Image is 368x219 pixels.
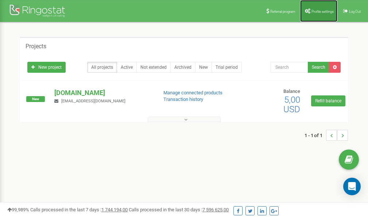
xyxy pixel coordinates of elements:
[26,43,46,50] h5: Projects
[212,62,242,73] a: Trial period
[7,207,29,212] span: 99,989%
[26,96,45,102] span: New
[283,88,300,94] span: Balance
[349,10,361,14] span: Log Out
[170,62,195,73] a: Archived
[305,130,326,141] span: 1 - 1 of 1
[311,95,345,106] a: Refill balance
[163,97,203,102] a: Transaction history
[305,122,348,148] nav: ...
[270,10,295,14] span: Referral program
[308,62,329,73] button: Search
[136,62,171,73] a: Not extended
[101,207,128,212] u: 1 744 194,00
[27,62,66,73] a: New project
[195,62,212,73] a: New
[343,178,361,195] div: Open Intercom Messenger
[283,95,300,114] span: 5,00 USD
[163,90,222,95] a: Manage connected products
[117,62,137,73] a: Active
[271,62,308,73] input: Search
[30,207,128,212] span: Calls processed in the last 7 days :
[202,207,229,212] u: 7 596 625,00
[61,99,125,103] span: [EMAIL_ADDRESS][DOMAIN_NAME]
[311,10,334,14] span: Profile settings
[54,88,151,98] p: [DOMAIN_NAME]
[87,62,117,73] a: All projects
[129,207,229,212] span: Calls processed in the last 30 days :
